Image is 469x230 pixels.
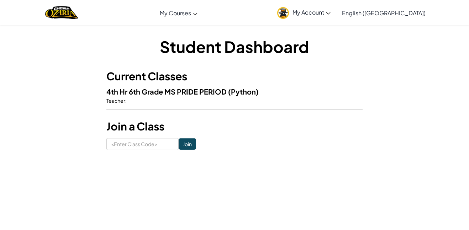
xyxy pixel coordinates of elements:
[179,138,196,150] input: Join
[106,138,179,150] input: <Enter Class Code>
[106,97,125,104] span: Teacher
[45,5,78,20] img: Home
[106,36,363,58] h1: Student Dashboard
[125,97,127,104] span: :
[277,7,289,19] img: avatar
[45,5,78,20] a: Ozaria by CodeCombat logo
[274,1,334,24] a: My Account
[293,9,331,16] span: My Account
[228,87,259,96] span: (Python)
[106,68,363,84] h3: Current Classes
[106,118,363,134] h3: Join a Class
[160,9,191,17] span: My Courses
[342,9,426,17] span: English ([GEOGRAPHIC_DATA])
[106,87,228,96] span: 4th Hr 6th Grade MS PRIDE PERIOD
[156,3,201,22] a: My Courses
[338,3,429,22] a: English ([GEOGRAPHIC_DATA])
